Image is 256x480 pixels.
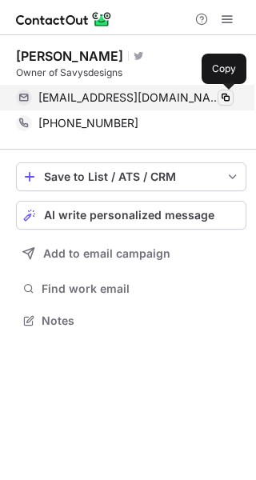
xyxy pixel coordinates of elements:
[16,10,112,29] img: ContactOut v5.3.10
[42,314,240,328] span: Notes
[16,48,123,64] div: [PERSON_NAME]
[16,310,246,332] button: Notes
[42,282,240,296] span: Find work email
[38,90,222,105] span: [EMAIL_ADDRESS][DOMAIN_NAME]
[44,209,214,222] span: AI write personalized message
[38,116,138,130] span: [PHONE_NUMBER]
[43,247,170,260] span: Add to email campaign
[16,239,246,268] button: Add to email campaign
[16,201,246,230] button: AI write personalized message
[16,66,246,80] div: Owner of Savysdesigns
[16,278,246,300] button: Find work email
[16,162,246,191] button: save-profile-one-click
[44,170,218,183] div: Save to List / ATS / CRM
